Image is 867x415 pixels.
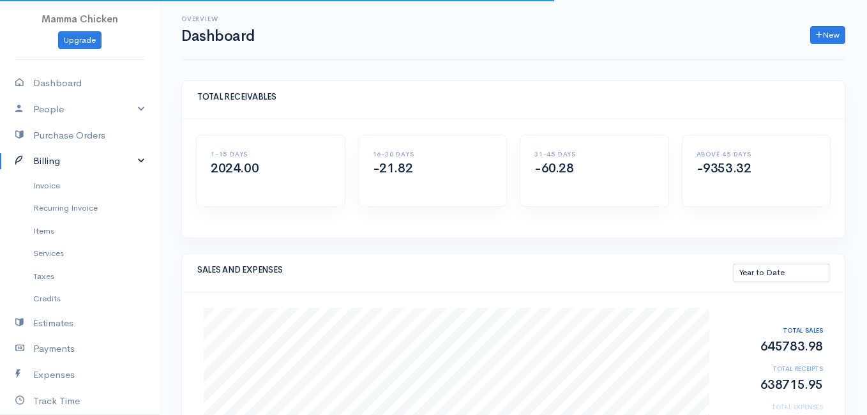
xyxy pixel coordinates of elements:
[181,28,255,44] h1: Dashboard
[730,378,823,392] h2: 638715.95
[730,404,823,411] h6: TOTAL EXPENSES
[534,160,574,176] span: -60.28
[373,160,413,176] span: -21.82
[730,340,823,354] h2: 645783.98
[211,160,259,176] span: 2024.00
[697,151,817,158] h6: ABOVE 45 DAYS
[730,327,823,334] h6: TOTAL SALES
[197,266,734,275] h5: SALES AND EXPENSES
[730,365,823,372] h6: TOTAL RECEIPTS
[697,160,751,176] span: -9353.32
[41,13,118,25] span: Mamma Chicken
[373,151,493,158] h6: 16-30 DAYS
[534,151,654,158] h6: 31-45 DAYS
[181,15,255,22] h6: Overview
[58,31,102,50] a: Upgrade
[810,26,845,45] a: New
[197,93,829,102] h5: TOTAL RECEIVABLES
[211,151,331,158] h6: 1-15 DAYS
